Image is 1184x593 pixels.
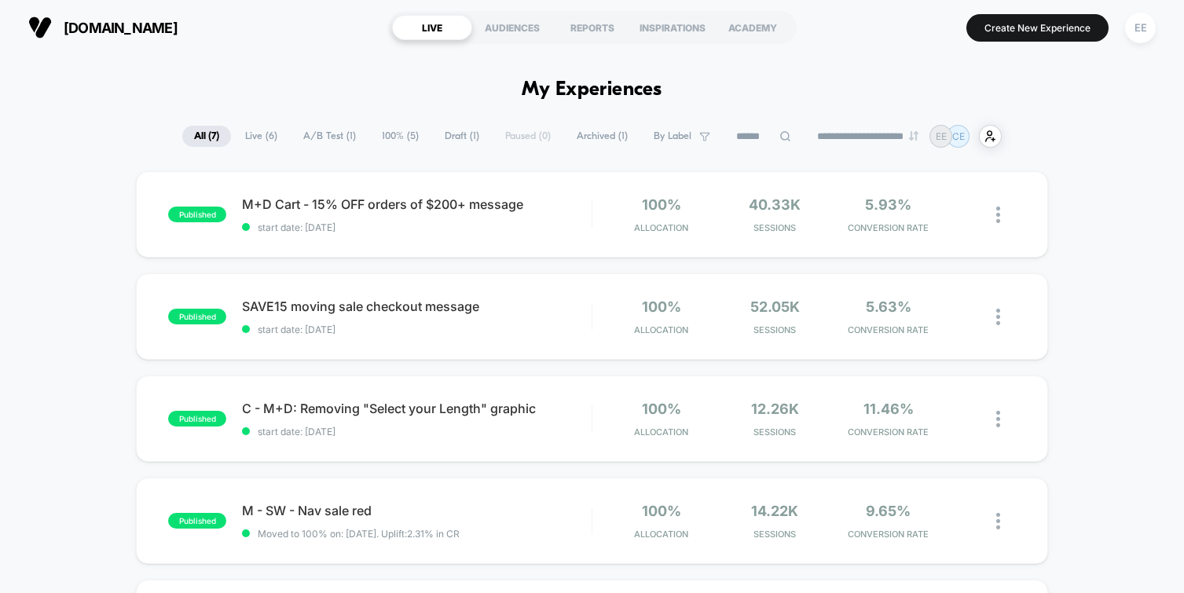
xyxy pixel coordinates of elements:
span: 11.46% [863,401,914,417]
span: Allocation [634,529,688,540]
button: EE [1120,12,1160,44]
span: Sessions [722,529,828,540]
button: [DOMAIN_NAME] [24,15,182,40]
span: 100% [642,196,681,213]
button: Create New Experience [966,14,1109,42]
span: Allocation [634,324,688,335]
img: close [996,207,1000,223]
span: published [168,207,226,222]
span: [DOMAIN_NAME] [64,20,178,36]
span: CONVERSION RATE [836,426,942,437]
span: All ( 7 ) [182,126,231,147]
span: Archived ( 1 ) [565,126,640,147]
span: 9.65% [866,503,911,519]
div: ACADEMY [713,15,793,40]
span: M - SW - Nav sale red [242,503,591,518]
span: SAVE15 moving sale checkout message [242,298,591,314]
span: 12.26k [751,401,799,417]
span: CONVERSION RATE [836,222,942,233]
span: By Label [654,130,691,142]
p: EE [936,130,947,142]
span: 100% [642,503,681,519]
span: Moved to 100% on: [DATE] . Uplift: 2.31% in CR [258,528,460,540]
div: AUDIENCES [472,15,552,40]
span: 100% [642,298,681,315]
span: start date: [DATE] [242,221,591,233]
span: 40.33k [749,196,801,213]
div: INSPIRATIONS [632,15,713,40]
h1: My Experiences [522,79,662,101]
span: published [168,309,226,324]
span: Sessions [722,426,828,437]
span: CONVERSION RATE [836,529,942,540]
span: CONVERSION RATE [836,324,942,335]
div: REPORTS [552,15,632,40]
img: end [909,131,918,141]
span: A/B Test ( 1 ) [291,126,368,147]
p: CE [952,130,965,142]
img: close [996,411,1000,427]
span: M+D Cart - 15% OFF orders of $200+ message [242,196,591,212]
span: published [168,513,226,529]
span: Sessions [722,222,828,233]
span: published [168,411,226,426]
span: Draft ( 1 ) [433,126,491,147]
span: 14.22k [751,503,798,519]
span: Allocation [634,222,688,233]
span: 100% ( 5 ) [370,126,431,147]
span: Sessions [722,324,828,335]
span: start date: [DATE] [242,426,591,437]
span: start date: [DATE] [242,324,591,335]
div: LIVE [392,15,472,40]
span: 5.63% [866,298,911,315]
span: 52.05k [750,298,800,315]
img: Visually logo [28,16,52,39]
span: 100% [642,401,681,417]
img: close [996,513,1000,529]
div: EE [1125,13,1156,43]
span: Live ( 6 ) [233,126,289,147]
span: 5.93% [865,196,911,213]
span: Allocation [634,426,688,437]
span: C - M+D: Removing "Select your Length" graphic [242,401,591,416]
img: close [996,309,1000,325]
